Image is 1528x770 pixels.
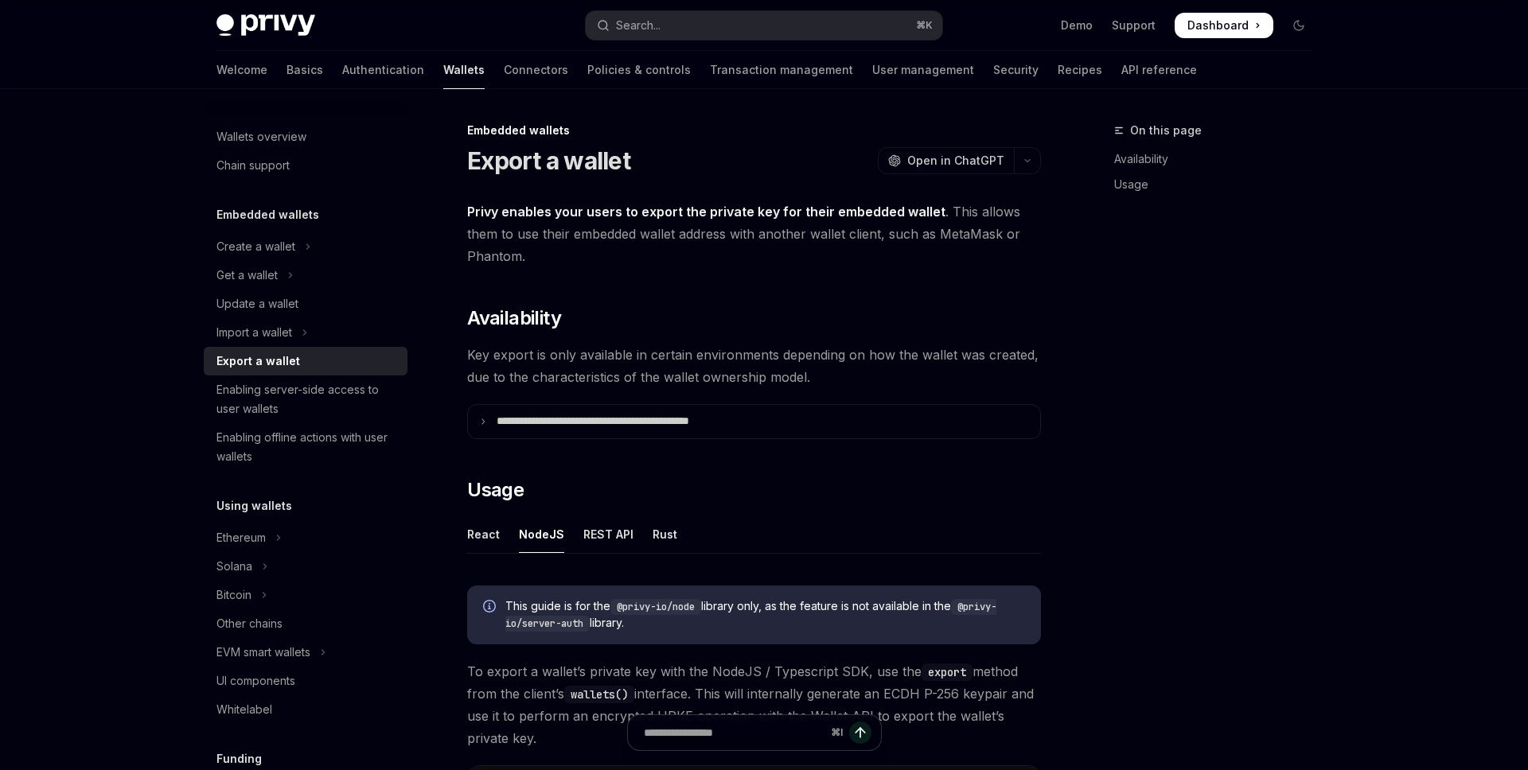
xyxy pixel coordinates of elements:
a: User management [872,51,974,89]
button: Open in ChatGPT [878,147,1014,174]
a: Wallets [443,51,485,89]
button: Toggle EVM smart wallets section [204,638,407,667]
a: Transaction management [710,51,853,89]
span: To export a wallet’s private key with the NodeJS / Typescript SDK, use the method from the client... [467,660,1041,749]
div: Get a wallet [216,266,278,285]
a: Availability [1114,146,1324,172]
button: Toggle Bitcoin section [204,581,407,609]
div: Ethereum [216,528,266,547]
a: Update a wallet [204,290,407,318]
span: On this page [1130,121,1202,140]
div: REST API [583,515,633,553]
button: Toggle dark mode [1286,13,1312,38]
button: Open search [586,11,942,40]
div: Rust [653,515,677,553]
a: Enabling offline actions with user wallets [204,423,407,471]
a: Wallets overview [204,122,407,151]
button: Toggle Ethereum section [204,523,407,552]
img: dark logo [216,14,315,37]
code: export [922,663,973,681]
input: Ask a question... [644,715,824,750]
span: Usage [467,477,524,503]
a: Export a wallet [204,347,407,375]
div: Other chains [216,614,283,633]
div: Chain support [216,156,290,175]
div: Embedded wallets [467,122,1041,138]
div: React [467,515,500,553]
div: Export a wallet [216,352,300,371]
span: Availability [467,305,561,331]
div: Enabling offline actions with user wallets [216,428,398,466]
span: ⌘ K [916,19,933,32]
button: Toggle Solana section [204,552,407,581]
div: UI components [216,671,295,690]
code: wallets() [564,686,634,703]
a: Other chains [204,609,407,638]
h5: Funding [216,749,262,768]
button: Send message [849,721,871,744]
a: UI components [204,667,407,695]
a: Authentication [342,51,424,89]
a: Recipes [1058,51,1102,89]
h1: Export a wallet [467,146,630,175]
a: Dashboard [1175,13,1273,38]
div: Create a wallet [216,237,295,256]
button: Toggle Get a wallet section [204,261,407,290]
div: Bitcoin [216,585,251,605]
div: Update a wallet [216,294,298,313]
code: @privy-io/node [610,599,701,615]
span: Dashboard [1187,17,1249,33]
div: Enabling server-side access to user wallets [216,380,398,418]
a: Chain support [204,151,407,180]
a: Welcome [216,51,267,89]
button: Toggle Create a wallet section [204,232,407,261]
a: Enabling server-side access to user wallets [204,375,407,423]
div: Solana [216,557,252,576]
a: Support [1112,17,1156,33]
a: Whitelabel [204,695,407,724]
a: Basics [286,51,323,89]
div: NodeJS [519,515,564,553]
a: Connectors [504,51,568,89]
a: Policies & controls [587,51,691,89]
strong: Privy enables your users to export the private key for their embedded wallet [467,204,945,220]
svg: Info [483,600,499,616]
div: Whitelabel [216,700,272,719]
div: EVM smart wallets [216,643,310,662]
div: Import a wallet [216,323,292,342]
h5: Using wallets [216,496,292,515]
button: Toggle Import a wallet section [204,318,407,347]
div: Search... [616,16,661,35]
a: Security [993,51,1039,89]
a: Usage [1114,172,1324,197]
a: API reference [1121,51,1197,89]
span: This guide is for the library only, as the feature is not available in the library. [505,598,1025,632]
h5: Embedded wallets [216,205,319,224]
div: Wallets overview [216,127,306,146]
span: Open in ChatGPT [907,153,1004,169]
span: Key export is only available in certain environments depending on how the wallet was created, due... [467,344,1041,388]
a: Demo [1061,17,1093,33]
span: . This allows them to use their embedded wallet address with another wallet client, such as MetaM... [467,200,1041,267]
